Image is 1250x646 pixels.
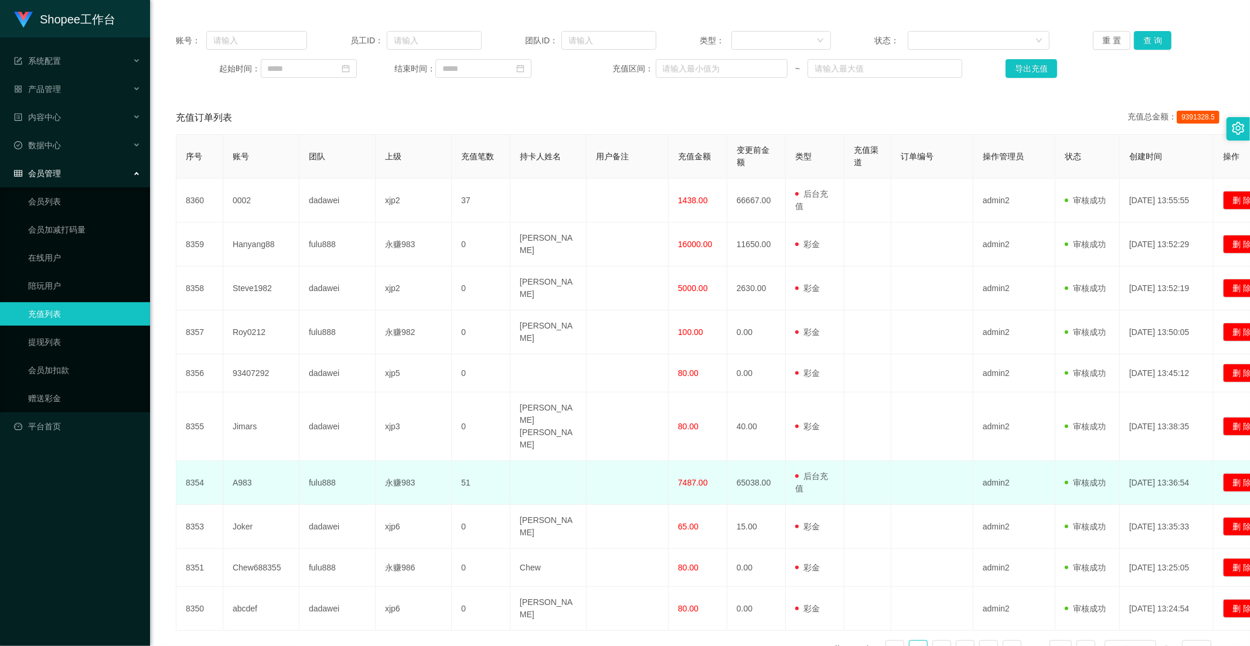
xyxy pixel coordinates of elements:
[452,461,510,505] td: 51
[795,189,828,211] span: 后台充值
[28,302,141,326] a: 充值列表
[678,604,699,613] span: 80.00
[14,57,22,65] i: 图标: form
[376,587,452,631] td: xjp6
[1065,152,1081,161] span: 状态
[973,505,1055,549] td: admin2
[656,59,788,78] input: 请输入最小值为
[1120,354,1214,392] td: [DATE] 13:45:12
[28,190,141,213] a: 会员列表
[727,179,786,223] td: 66667.00
[973,549,1055,587] td: admin2
[1065,522,1106,531] span: 审核成功
[737,145,769,167] span: 变更前金额
[795,152,812,161] span: 类型
[299,310,376,354] td: fulu888
[376,223,452,266] td: 永赚983
[1065,478,1106,487] span: 审核成功
[176,35,206,47] span: 账号：
[1006,59,1057,78] button: 导出充值
[727,461,786,505] td: 65038.00
[1120,179,1214,223] td: [DATE] 13:55:55
[299,266,376,310] td: dadawei
[1120,392,1214,461] td: [DATE] 13:38:35
[510,310,587,354] td: [PERSON_NAME]
[1232,122,1245,135] i: 图标: setting
[14,169,22,177] i: 图标: table
[376,392,452,461] td: xjp3
[28,218,141,241] a: 会员加减打码量
[510,549,587,587] td: Chew
[28,246,141,269] a: 在线用户
[1120,461,1214,505] td: [DATE] 13:36:54
[973,354,1055,392] td: admin2
[596,152,629,161] span: 用户备注
[1036,37,1043,45] i: 图标: down
[376,179,452,223] td: xjp2
[510,266,587,310] td: [PERSON_NAME]
[510,505,587,549] td: [PERSON_NAME]
[176,179,223,223] td: 8360
[1065,604,1106,613] span: 审核成功
[223,266,299,310] td: Steve1982
[854,145,878,167] span: 充值渠道
[342,64,350,73] i: 图标: calendar
[901,152,934,161] span: 订单编号
[795,327,820,337] span: 彩金
[14,415,141,438] a: 图标: dashboard平台首页
[525,35,561,47] span: 团队ID：
[14,14,115,23] a: Shopee工作台
[461,152,494,161] span: 充值笔数
[299,505,376,549] td: dadawei
[14,85,22,93] i: 图标: appstore-o
[28,387,141,410] a: 赠送彩金
[612,63,655,75] span: 充值区间：
[299,587,376,631] td: dadawei
[376,461,452,505] td: 永赚983
[795,563,820,572] span: 彩金
[678,478,708,487] span: 7487.00
[394,63,435,75] span: 结束时间：
[387,31,482,50] input: 请输入
[223,310,299,354] td: Roy0212
[223,505,299,549] td: Joker
[176,587,223,631] td: 8350
[1120,310,1214,354] td: [DATE] 13:50:05
[28,330,141,354] a: 提现列表
[795,422,820,431] span: 彩金
[1065,368,1106,378] span: 审核成功
[973,179,1055,223] td: admin2
[973,223,1055,266] td: admin2
[795,240,820,249] span: 彩金
[14,141,61,150] span: 数据中心
[1129,152,1162,161] span: 创建时间
[14,56,61,66] span: 系统配置
[795,604,820,613] span: 彩金
[223,549,299,587] td: Chew688355
[973,266,1055,310] td: admin2
[727,310,786,354] td: 0.00
[727,392,786,461] td: 40.00
[1223,152,1239,161] span: 操作
[14,112,61,122] span: 内容中心
[223,354,299,392] td: 93407292
[727,587,786,631] td: 0.00
[983,152,1024,161] span: 操作管理员
[817,37,824,45] i: 图标: down
[1093,31,1130,50] button: 重 置
[223,223,299,266] td: Hanyang88
[452,505,510,549] td: 0
[561,31,656,50] input: 请输入
[299,354,376,392] td: dadawei
[700,35,731,47] span: 类型：
[376,310,452,354] td: 永赚982
[1065,422,1106,431] span: 审核成功
[516,64,524,73] i: 图标: calendar
[788,63,808,75] span: ~
[510,392,587,461] td: [PERSON_NAME] [PERSON_NAME]
[973,461,1055,505] td: admin2
[678,422,699,431] span: 80.00
[14,12,33,28] img: logo.9652507e.png
[176,354,223,392] td: 8356
[220,63,261,75] span: 起始时间：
